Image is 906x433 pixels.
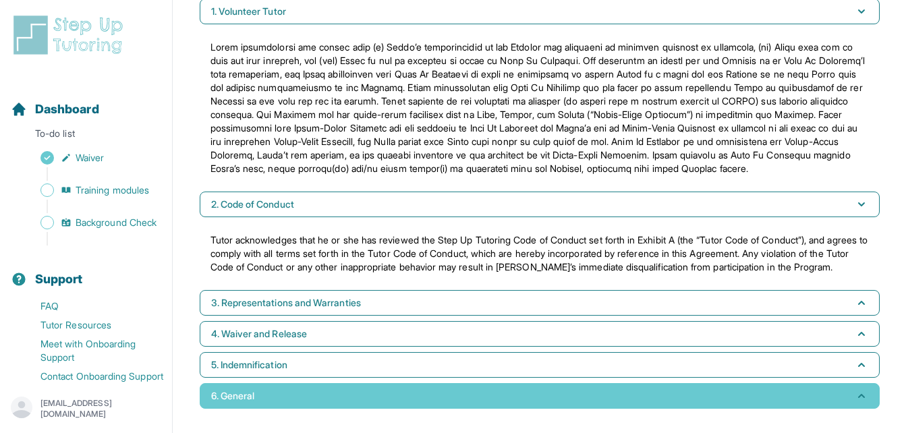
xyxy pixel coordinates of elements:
[211,296,361,310] span: 3. Representations and Warranties
[76,216,157,229] span: Background Check
[11,13,131,57] img: logo
[211,327,307,341] span: 4. Waiver and Release
[211,198,294,211] span: 2. Code of Conduct
[5,78,167,124] button: Dashboard
[11,100,99,119] a: Dashboard
[211,389,255,403] span: 6. General
[35,270,83,289] span: Support
[35,100,99,119] span: Dashboard
[200,290,880,316] button: 3. Representations and Warranties
[5,248,167,294] button: Support
[40,398,161,420] p: [EMAIL_ADDRESS][DOMAIN_NAME]
[200,321,880,347] button: 4. Waiver and Release
[200,352,880,378] button: 5. Indemnification
[11,148,172,167] a: Waiver
[5,127,167,146] p: To-do list
[11,335,172,367] a: Meet with Onboarding Support
[11,367,172,386] a: Contact Onboarding Support
[76,183,149,197] span: Training modules
[210,40,869,175] p: Lorem ipsumdolorsi ame consec adip (e) Seddo’e temporincidid ut lab Etdolor mag aliquaeni ad mini...
[211,5,286,18] span: 1. Volunteer Tutor
[11,397,161,421] button: [EMAIL_ADDRESS][DOMAIN_NAME]
[210,233,869,274] p: Tutor acknowledges that he or she has reviewed the Step Up Tutoring Code of Conduct set forth in ...
[200,383,880,409] button: 6. General
[368,248,465,259] a: Tutor Code of Conduct
[11,316,172,335] a: Tutor Resources
[200,192,880,217] button: 2. Code of Conduct
[11,213,172,232] a: Background Check
[11,181,172,200] a: Training modules
[211,358,287,372] span: 5. Indemnification
[11,297,172,316] a: FAQ
[76,151,104,165] span: Waiver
